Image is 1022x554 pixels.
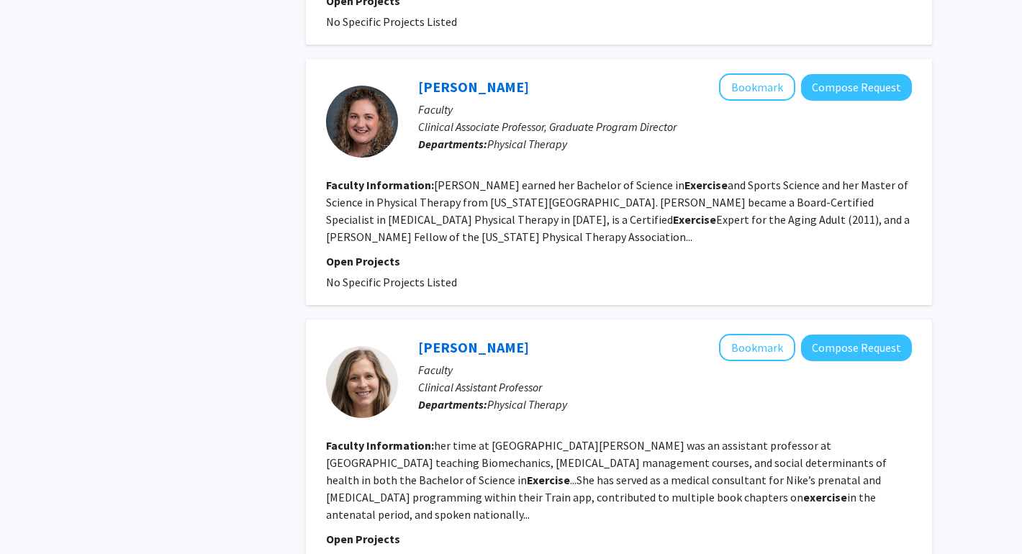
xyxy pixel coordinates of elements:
fg-read-more: her time at [GEOGRAPHIC_DATA][PERSON_NAME] was an assistant professor at [GEOGRAPHIC_DATA] teachi... [326,438,887,522]
p: Open Projects [326,253,912,270]
p: Faculty [418,101,912,118]
button: Add Teresa Bachman to Bookmarks [719,73,795,101]
b: Faculty Information: [326,178,434,192]
span: No Specific Projects Listed [326,14,457,29]
button: Add Laurel Proulx to Bookmarks [719,334,795,361]
b: Exercise [684,178,728,192]
b: Exercise [673,212,716,227]
a: [PERSON_NAME] [418,78,529,96]
p: Faculty [418,361,912,378]
p: Clinical Assistant Professor [418,378,912,396]
b: Exercise [527,473,570,487]
b: Faculty Information: [326,438,434,453]
b: Departments: [418,397,487,412]
a: [PERSON_NAME] [418,338,529,356]
span: Physical Therapy [487,137,567,151]
fg-read-more: [PERSON_NAME] earned her Bachelor of Science in and Sports Science and her Master of Science in P... [326,178,910,244]
button: Compose Request to Laurel Proulx [801,335,912,361]
b: exercise [803,490,847,504]
button: Compose Request to Teresa Bachman [801,74,912,101]
p: Clinical Associate Professor, Graduate Program Director [418,118,912,135]
span: Physical Therapy [487,397,567,412]
iframe: Chat [11,489,61,543]
b: Departments: [418,137,487,151]
p: Open Projects [326,530,912,548]
span: No Specific Projects Listed [326,275,457,289]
